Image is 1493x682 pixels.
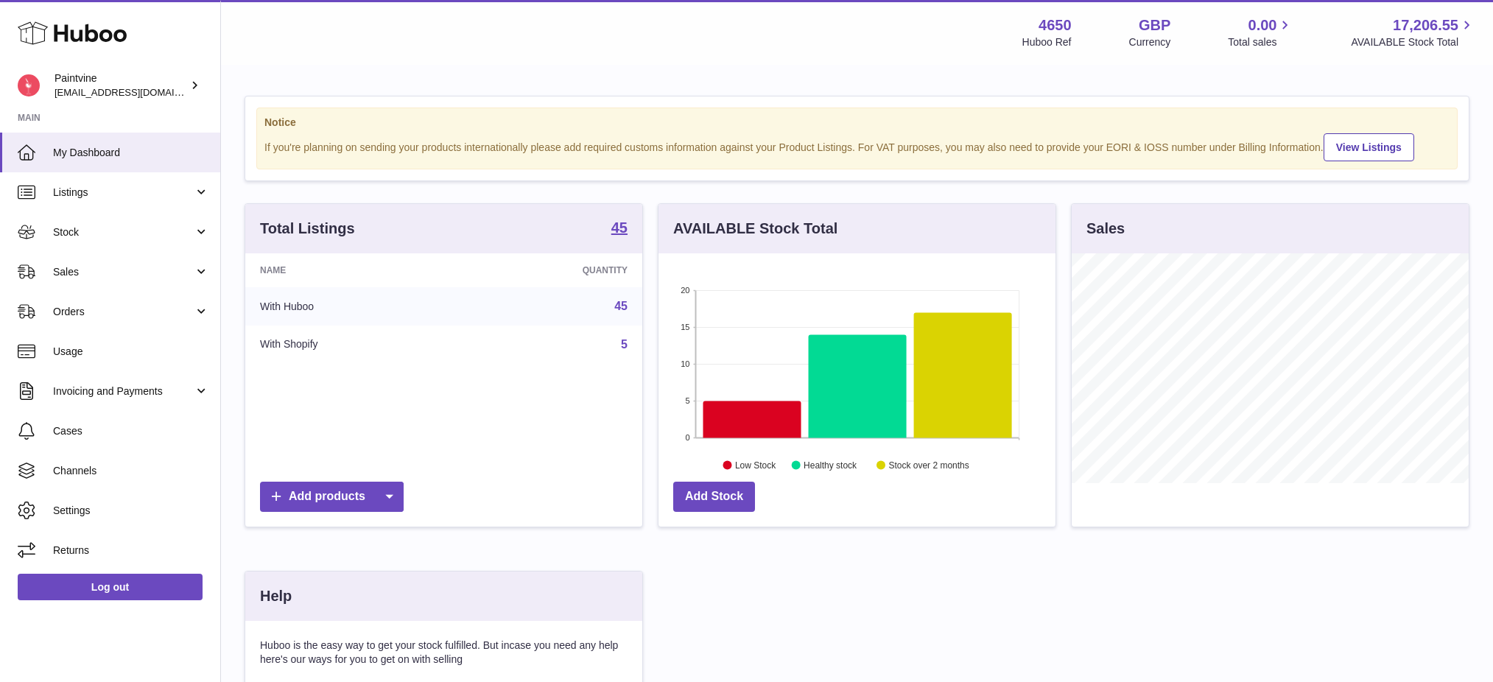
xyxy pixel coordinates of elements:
[673,482,755,512] a: Add Stock
[53,384,194,398] span: Invoicing and Payments
[1039,15,1072,35] strong: 4650
[53,305,194,319] span: Orders
[681,323,689,331] text: 15
[1324,133,1414,161] a: View Listings
[1248,15,1277,35] span: 0.00
[260,219,355,239] h3: Total Listings
[685,396,689,405] text: 5
[55,71,187,99] div: Paintvine
[460,253,642,287] th: Quantity
[53,146,209,160] span: My Dashboard
[53,504,209,518] span: Settings
[621,338,628,351] a: 5
[245,253,460,287] th: Name
[245,326,460,364] td: With Shopify
[53,464,209,478] span: Channels
[804,460,857,471] text: Healthy stock
[53,265,194,279] span: Sales
[1086,219,1125,239] h3: Sales
[260,586,292,606] h3: Help
[53,186,194,200] span: Listings
[18,74,40,96] img: internalAdmin-4650@internal.huboo.com
[1022,35,1072,49] div: Huboo Ref
[673,219,837,239] h3: AVAILABLE Stock Total
[260,639,628,667] p: Huboo is the easy way to get your stock fulfilled. But incase you need any help here's our ways f...
[611,220,628,235] strong: 45
[53,225,194,239] span: Stock
[888,460,969,471] text: Stock over 2 months
[681,359,689,368] text: 10
[18,574,203,600] a: Log out
[685,433,689,442] text: 0
[53,345,209,359] span: Usage
[260,482,404,512] a: Add products
[1351,35,1475,49] span: AVAILABLE Stock Total
[611,220,628,238] a: 45
[245,287,460,326] td: With Huboo
[735,460,776,471] text: Low Stock
[55,86,217,98] span: [EMAIL_ADDRESS][DOMAIN_NAME]
[1351,15,1475,49] a: 17,206.55 AVAILABLE Stock Total
[53,424,209,438] span: Cases
[1393,15,1458,35] span: 17,206.55
[1129,35,1171,49] div: Currency
[1228,35,1293,49] span: Total sales
[1228,15,1293,49] a: 0.00 Total sales
[1139,15,1170,35] strong: GBP
[614,300,628,312] a: 45
[681,286,689,295] text: 20
[53,544,209,558] span: Returns
[264,116,1450,130] strong: Notice
[264,131,1450,161] div: If you're planning on sending your products internationally please add required customs informati...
